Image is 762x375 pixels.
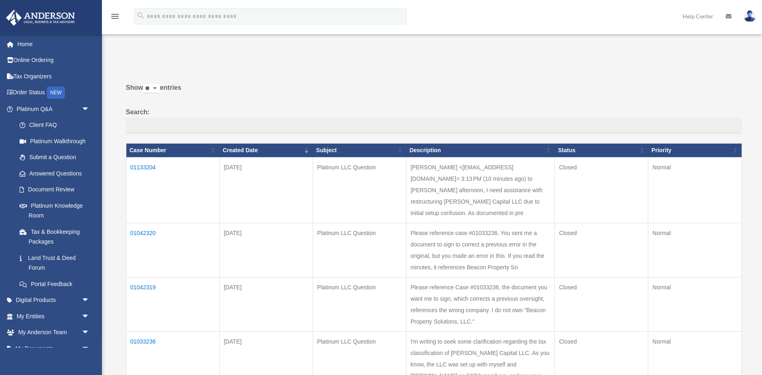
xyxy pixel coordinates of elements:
td: 01042320 [126,223,219,277]
img: Anderson Advisors Platinum Portal [4,10,77,26]
td: 01042319 [126,277,219,331]
a: Land Trust & Deed Forum [11,250,98,276]
a: Tax & Bookkeeping Packages [11,224,98,250]
div: NEW [47,87,65,99]
a: Order StatusNEW [6,84,102,101]
a: Portal Feedback [11,276,98,292]
th: Priority: activate to sort column ascending [648,143,742,157]
a: Online Ordering [6,52,102,69]
a: Document Review [11,182,98,198]
a: menu [110,14,120,21]
span: arrow_drop_down [82,340,98,357]
th: Status: activate to sort column ascending [555,143,648,157]
a: Answered Questions [11,165,94,182]
a: Platinum Q&Aarrow_drop_down [6,101,98,117]
td: [DATE] [219,277,313,331]
label: Search: [126,107,742,133]
a: My Entitiesarrow_drop_down [6,308,102,324]
th: Description: activate to sort column ascending [406,143,554,157]
a: Digital Productsarrow_drop_down [6,292,102,308]
a: Tax Organizers [6,68,102,84]
th: Created Date: activate to sort column ascending [219,143,313,157]
td: [PERSON_NAME] <[EMAIL_ADDRESS][DOMAIN_NAME]> 3:13 PM (10 minutes ago) to [PERSON_NAME] afternoon,... [406,157,554,223]
td: Platinum LLC Question [313,157,406,223]
th: Case Number: activate to sort column ascending [126,143,219,157]
td: Closed [555,157,648,223]
td: Normal [648,157,742,223]
td: Please reference case #01033236. You sent me a document to sign to correct a previous error in th... [406,223,554,277]
td: [DATE] [219,157,313,223]
a: Submit a Question [11,149,98,166]
th: Subject: activate to sort column ascending [313,143,406,157]
td: [DATE] [219,223,313,277]
i: menu [110,11,120,21]
a: Client FAQ [11,117,98,133]
span: arrow_drop_down [82,101,98,118]
span: arrow_drop_down [82,292,98,309]
td: Closed [555,277,648,331]
td: Please reference Case #01033236, the document you want me to sign, which corrects a previous over... [406,277,554,331]
label: Show entries [126,82,742,102]
a: Platinum Walkthrough [11,133,98,149]
span: arrow_drop_down [82,324,98,341]
input: Search: [126,118,742,133]
td: Platinum LLC Question [313,223,406,277]
td: Closed [555,223,648,277]
td: Normal [648,223,742,277]
i: search [136,11,145,20]
td: 01133204 [126,157,219,223]
a: Home [6,36,102,52]
a: My Anderson Teamarrow_drop_down [6,324,102,341]
td: Normal [648,277,742,331]
a: My Documentsarrow_drop_down [6,340,102,357]
a: Platinum Knowledge Room [11,197,98,224]
span: arrow_drop_down [82,308,98,325]
td: Platinum LLC Question [313,277,406,331]
img: User Pic [744,10,756,22]
select: Showentries [143,84,160,93]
